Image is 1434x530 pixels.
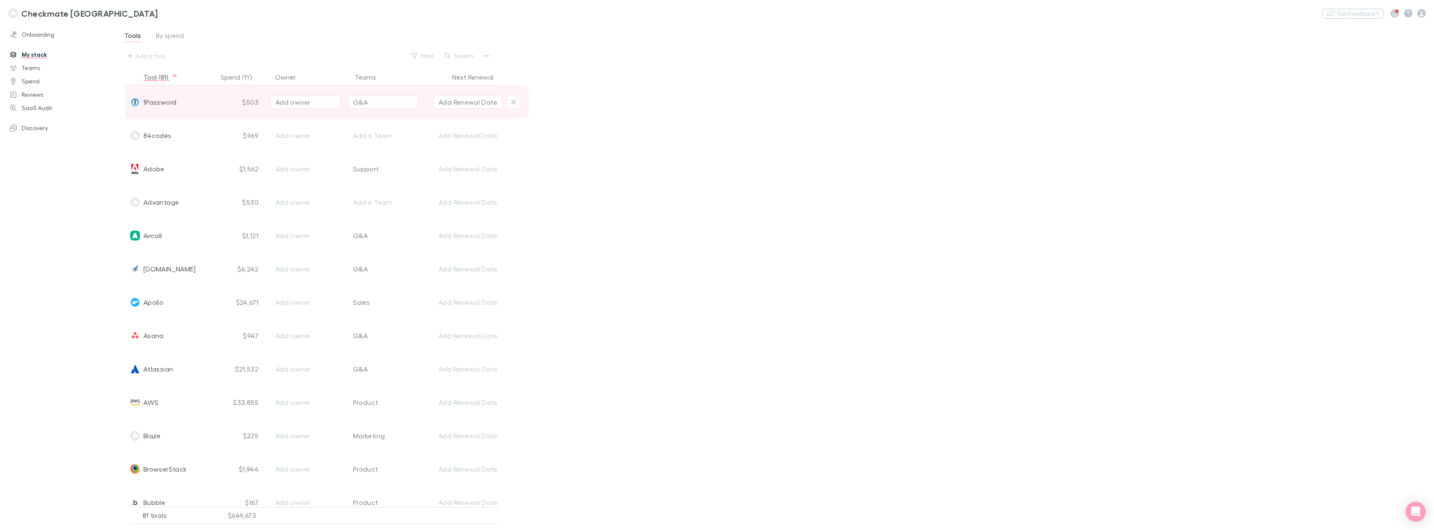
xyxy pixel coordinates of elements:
a: Onboarding [2,28,120,41]
div: Product [353,464,379,474]
button: Teams [355,69,386,85]
button: Add Renewal Date [433,362,503,376]
button: Search [441,51,479,61]
span: Apollo [143,286,163,319]
span: By spend [156,31,184,42]
div: Sales [353,297,370,307]
button: Add owner [270,362,341,376]
button: G&A [348,362,418,376]
div: $225 [218,419,263,452]
button: Add owner [270,462,341,476]
button: Add owner [270,196,341,209]
div: Add owner [276,464,335,474]
button: Got Feedback? [1322,9,1384,19]
div: Add owner [276,197,335,207]
span: AWS [143,386,158,419]
div: Product [353,397,379,407]
div: Add owner [276,497,335,507]
span: 1Password [143,85,176,119]
div: Add owner [276,397,335,407]
div: Add owner [276,164,335,174]
div: Add owner [276,297,335,307]
button: Add Renewal Date [433,496,503,509]
a: Spend [2,75,120,88]
img: Blaze's Logo [130,431,140,441]
button: Add Renewal Date [433,95,503,109]
div: 81 tools [129,507,213,524]
button: Add Renewal Date [433,396,503,409]
button: Add Renewal Date [433,229,503,242]
a: Reviews [2,88,120,101]
button: Add Renewal Date [433,296,503,309]
div: G&A [353,364,368,374]
button: Add owner [270,329,341,342]
div: Add owner [276,97,335,107]
div: Add a Team [353,131,393,141]
button: Next Renewal [452,69,504,85]
button: Tool (81) [143,69,178,85]
div: G&A [353,231,368,241]
div: Add a Team [353,197,393,207]
img: 84codes's Logo [130,131,140,141]
div: $947 [218,319,263,352]
button: Support [348,162,418,176]
img: BrowserStack's Logo [130,464,140,474]
a: SaaS Audit [2,101,120,115]
span: Asana [143,319,164,352]
button: Add Renewal Date [433,262,503,276]
span: 84codes [143,119,172,152]
button: Add owner [270,496,341,509]
div: Add owner [276,231,335,241]
img: Asana's Logo [130,331,140,341]
button: Delete [508,96,519,108]
button: G&A [348,262,418,276]
div: Open Intercom Messenger [1406,502,1426,522]
div: Product [353,497,379,507]
button: Add owner [270,129,341,142]
img: Adobe Acrobat DC's Logo [130,164,140,174]
span: Adobe [143,152,165,186]
div: G&A [353,97,368,107]
button: Add owner [270,162,341,176]
span: Blaze [143,419,161,452]
button: Add a Team [348,196,418,209]
div: $969 [218,119,263,152]
button: Add Renewal Date [433,129,503,142]
div: Marketing [353,431,385,441]
span: [DOMAIN_NAME] [143,252,196,286]
div: Add owner [276,131,335,141]
div: $167 [218,486,263,519]
button: Add a Team [348,129,418,142]
div: $6,242 [218,252,263,286]
div: $1,562 [218,152,263,186]
button: Add owner [270,262,341,276]
button: G&A [348,95,418,109]
span: Tools [124,31,141,42]
img: 1Password's Logo [130,97,140,107]
img: Atlassian's Logo [130,364,140,374]
span: Atlassian [143,352,173,386]
img: Aircall's Logo [130,231,140,241]
button: Add Renewal Date [433,462,503,476]
div: Add owner [276,364,335,374]
button: Add Renewal Date [433,162,503,176]
button: Product [348,496,418,509]
button: Add owner [270,95,341,109]
div: $1,944 [218,452,263,486]
div: $24,671 [218,286,263,319]
div: $530 [218,186,263,219]
button: Add Renewal Date [433,429,503,442]
button: Product [348,462,418,476]
span: Bubble [143,486,165,519]
img: Apollo's Logo [130,297,140,307]
div: $33,855 [218,386,263,419]
span: Advantage [143,186,179,219]
a: Teams [2,61,120,75]
span: BrowserStack [143,452,187,486]
button: Add Renewal Date [433,329,503,342]
div: $21,532 [218,352,263,386]
button: G&A [348,229,418,242]
div: Support [353,164,379,174]
div: Add owner [276,331,335,341]
button: Sales [348,296,418,309]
